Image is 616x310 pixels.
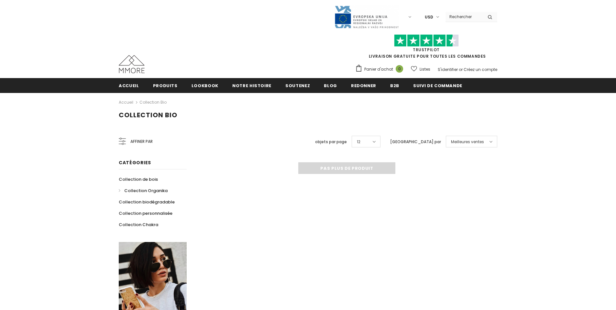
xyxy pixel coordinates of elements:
a: S'identifier [438,67,458,72]
span: Meilleures ventes [451,139,484,145]
a: Collection biodégradable [119,196,175,208]
span: Collection Bio [119,110,177,120]
span: Panier d'achat [364,66,393,73]
a: Créez un compte [464,67,497,72]
span: 12 [357,139,360,145]
span: USD [425,14,433,20]
a: Collection Bio [139,99,167,105]
a: Javni Razpis [334,14,399,19]
img: Cas MMORE [119,55,145,73]
span: Redonner [351,83,376,89]
span: Catégories [119,159,151,166]
a: Collection personnalisée [119,208,172,219]
span: B2B [390,83,399,89]
a: Suivi de commande [413,78,462,93]
img: Faites confiance aux étoiles pilotes [394,34,459,47]
a: Listes [411,63,430,75]
a: Redonner [351,78,376,93]
span: 0 [396,65,403,73]
span: Listes [420,66,430,73]
span: Collection Chakra [119,222,158,228]
a: Collection de bois [119,174,158,185]
a: Collection Organika [119,185,168,196]
img: Javni Razpis [334,5,399,29]
a: Lookbook [192,78,218,93]
span: Suivi de commande [413,83,462,89]
span: Accueil [119,83,139,89]
a: Produits [153,78,178,93]
span: Lookbook [192,83,218,89]
span: Collection de bois [119,176,158,182]
span: Collection Organika [124,188,168,194]
a: Blog [324,78,337,93]
span: soutenez [285,83,310,89]
span: Collection biodégradable [119,199,175,205]
a: Notre histoire [232,78,271,93]
label: objets par page [315,139,347,145]
span: Collection personnalisée [119,210,172,216]
a: Collection Chakra [119,219,158,230]
input: Search Site [445,12,483,21]
a: soutenez [285,78,310,93]
a: Accueil [119,98,133,106]
span: Produits [153,83,178,89]
span: or [459,67,463,72]
a: TrustPilot [413,47,440,52]
label: [GEOGRAPHIC_DATA] par [390,139,441,145]
a: B2B [390,78,399,93]
a: Accueil [119,78,139,93]
span: Notre histoire [232,83,271,89]
span: Blog [324,83,337,89]
a: Panier d'achat 0 [355,64,406,74]
span: Affiner par [130,138,153,145]
span: LIVRAISON GRATUITE POUR TOUTES LES COMMANDES [355,37,497,59]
